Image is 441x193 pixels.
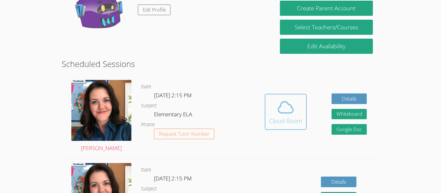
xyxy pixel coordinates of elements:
h2: Scheduled Sessions [62,58,379,70]
button: Create Parent Account [280,1,373,16]
a: Edit Availability [280,39,373,54]
a: Details [321,177,356,187]
dd: Elementary ELA [154,110,193,121]
a: Select Teachers/Courses [280,20,373,35]
button: Cloud Room [265,94,307,130]
button: Request Tutor Number [154,129,214,139]
span: Request Tutor Number [159,131,210,136]
span: [DATE] 2:15 PM [154,175,192,182]
dt: Subject [141,102,157,110]
img: avatar.png [71,80,131,141]
button: Whiteboard [332,109,367,120]
span: [DATE] 2:15 PM [154,92,192,99]
a: Details [332,93,367,104]
a: Edit Profile [138,5,171,15]
dt: Phone [141,121,155,129]
a: [PERSON_NAME] [71,80,131,153]
dt: Subject [141,185,157,193]
div: Cloud Room [269,116,302,125]
dt: Date [141,166,151,174]
a: Google Doc [332,124,367,135]
dt: Date [141,83,151,91]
